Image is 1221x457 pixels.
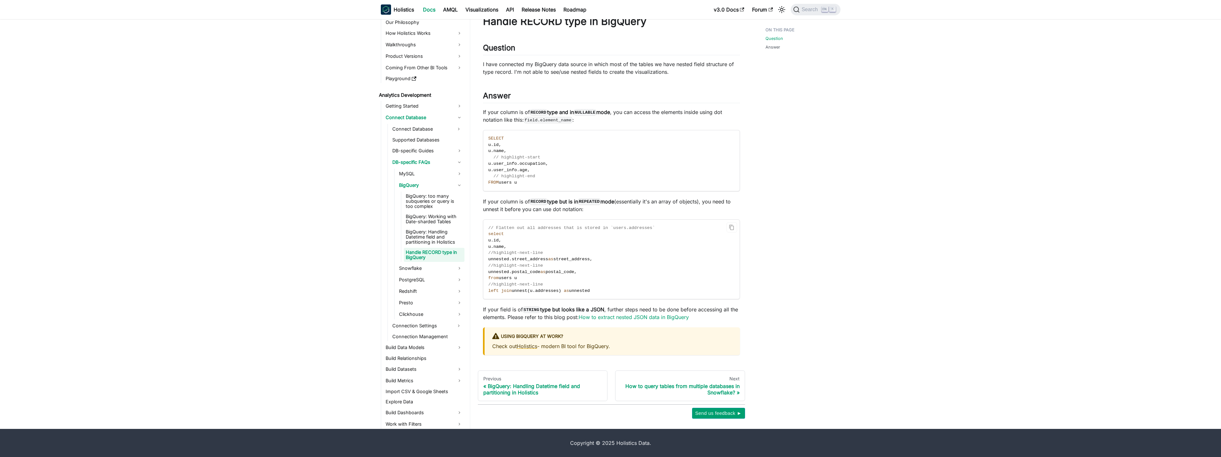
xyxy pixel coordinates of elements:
[384,63,464,73] a: Coming From Other BI Tools
[829,6,836,12] kbd: K
[488,282,543,287] span: //highlight-next-line
[532,288,535,293] span: .
[381,4,414,15] a: HolisticsHolistics
[384,376,464,386] a: Build Metrics
[574,109,596,116] code: NULLABLE
[390,321,453,331] a: Connection Settings
[546,161,548,166] span: ,
[727,222,737,233] button: Copy code to clipboard
[777,4,787,15] button: Switch between dark and light mode (currently light mode)
[569,288,590,293] span: unnested
[494,155,540,160] span: // highlight-start
[404,248,464,262] a: Handle RECORD type in BigQuery
[397,298,464,308] a: Presto
[492,332,732,341] div: Using BigQuery at work?
[494,244,504,249] span: name
[488,225,655,230] span: // Flatten out all addresses that is stored in `users.addresses`
[384,101,464,111] a: Getting Started
[518,4,560,15] a: Release Notes
[512,257,548,262] span: street_address
[530,288,532,293] span: u
[462,4,502,15] a: Visualizations
[384,354,464,363] a: Build Relationships
[499,238,501,243] span: ,
[397,286,464,296] a: Redshift
[494,174,535,179] span: // highlight-end
[439,4,462,15] a: AMQL
[390,332,464,341] a: Connection Management
[512,270,540,274] span: postal_code
[553,257,590,262] span: street_address
[483,91,740,103] h2: Answer
[390,157,464,167] a: DB-specific FAQs
[488,142,491,147] span: u
[559,288,561,293] span: )
[488,257,509,262] span: unnested
[384,74,464,83] a: Playground
[381,4,391,15] img: Holistics
[453,124,464,134] button: Expand sidebar category 'Connect Database'
[494,142,499,147] span: id
[527,168,530,172] span: ,
[494,168,517,172] span: user_info
[483,108,740,124] p: If your column is of , you can access the elements inside using dot notation like this: :
[491,161,494,166] span: .
[527,288,530,293] span: (
[692,408,745,419] button: Send us feedback ►
[494,161,517,166] span: user_info
[710,4,748,15] a: v3.0 Docs
[384,18,464,27] a: Our Philosophy
[394,6,414,13] b: Holistics
[491,238,494,243] span: .
[574,270,577,274] span: ,
[408,439,814,447] div: Copyright © 2025 Holistics Data.
[397,180,464,190] a: BigQuery
[564,288,569,293] span: as
[523,306,604,313] strong: type but looks like a JSON
[517,168,519,172] span: .
[791,4,840,15] button: Search (Ctrl+K)
[384,407,464,418] a: Build Dashboards
[453,321,464,331] button: Expand sidebar category 'Connection Settings'
[509,270,512,274] span: .
[384,419,464,429] a: Work with Filters
[488,288,499,293] span: left
[488,270,509,274] span: unnested
[483,198,740,213] p: If your column is of (essentially it's an array of objects), you need to unnest it before you can...
[384,364,464,374] a: Build Datasets
[530,198,614,205] strong: type but is in mode
[502,4,518,15] a: API
[488,149,491,153] span: u
[404,212,464,226] a: BigQuery: Working with Date-sharded Tables
[488,232,504,236] span: select
[419,4,439,15] a: Docs
[491,168,494,172] span: .
[499,276,517,280] span: users u
[523,307,540,313] code: STRING
[578,198,600,205] code: REPEATED
[488,180,499,185] span: FROM
[384,40,464,50] a: Walkthroughs
[397,169,464,179] a: MySQL
[384,342,464,353] a: Build Data Models
[483,383,602,396] div: BigQuery: Handling Datetime field and partitioning in Holistics
[483,15,740,28] h1: Handle RECORD type in BigQuery
[404,192,464,211] a: BigQuery: too many subqueries or query is too complex
[488,250,543,255] span: //highlight-next-line
[530,198,547,205] code: RECORD
[384,51,464,61] a: Product Versions
[590,257,592,262] span: ,
[509,257,512,262] span: .
[765,35,783,42] a: Question
[548,257,553,262] span: as
[491,142,494,147] span: .
[519,168,527,172] span: age
[530,109,610,115] strong: type and in mode
[390,124,453,134] a: Connect Database
[504,244,506,249] span: ,
[546,270,574,274] span: postal_code
[377,91,464,100] a: Analytics Development
[488,238,491,243] span: u
[504,149,506,153] span: ,
[494,149,504,153] span: name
